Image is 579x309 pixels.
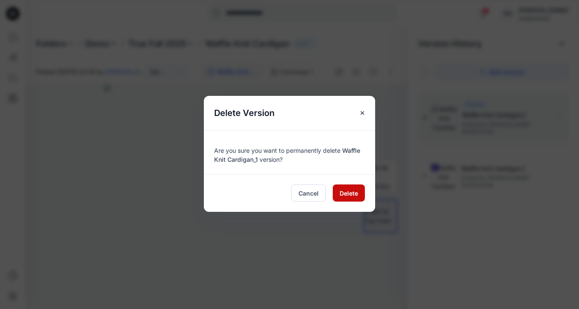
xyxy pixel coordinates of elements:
[291,184,326,202] button: Cancel
[340,189,358,198] span: Delete
[298,189,319,198] span: Cancel
[204,96,285,130] h5: Delete Version
[355,105,370,121] button: Close
[333,184,365,202] button: Delete
[214,147,360,163] span: Waffle Knit Cardigan_1
[214,141,365,164] div: Are you sure you want to permanently delete version?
